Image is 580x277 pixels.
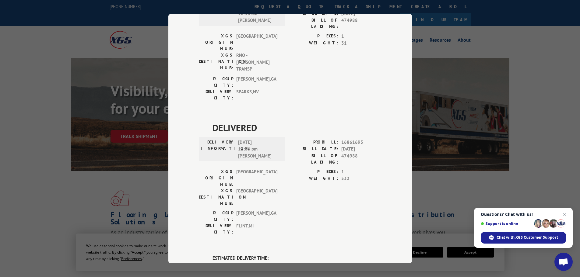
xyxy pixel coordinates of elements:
label: DELIVERY INFORMATION: [201,3,235,24]
span: Support is online [481,221,532,226]
span: [PERSON_NAME] , GA [236,209,277,222]
div: Chat with XGS Customer Support [481,232,566,244]
label: PICKUP CITY: [199,75,233,88]
label: ESTIMATED DELIVERY TIME: [213,254,381,261]
label: DELIVERY CITY: [199,222,233,235]
label: PICKUP CITY: [199,209,233,222]
span: [DATE] [341,146,381,153]
span: RNO - [PERSON_NAME] TRANSP [236,52,277,73]
label: WEIGHT: [290,175,338,182]
span: Close chat [561,211,568,218]
label: DELIVERY INFORMATION: [201,139,235,159]
span: SPARKS , NV [236,88,277,101]
span: 31 [341,40,381,47]
span: 474988 [341,152,381,165]
label: BILL OF LADING: [290,152,338,165]
label: PIECES: [290,33,338,40]
label: XGS DESTINATION HUB: [199,52,233,73]
label: WEIGHT: [290,40,338,47]
span: [DATE] 12:06 pm [PERSON_NAME] [238,139,279,159]
span: 16861695 [341,139,381,146]
span: FLINT , MI [236,222,277,235]
label: PIECES: [290,168,338,175]
span: [GEOGRAPHIC_DATA] [236,168,277,187]
label: DELIVERY CITY: [199,88,233,101]
span: [GEOGRAPHIC_DATA] [236,187,277,206]
label: PROBILL: [290,139,338,146]
span: 1 [341,168,381,175]
label: BILL DATE: [290,146,338,153]
div: Open chat [554,253,573,271]
span: DELIVERED [213,120,381,134]
span: Chat with XGS Customer Support [497,235,558,240]
label: XGS ORIGIN HUB: [199,168,233,187]
label: XGS DESTINATION HUB: [199,187,233,206]
span: [DATE] [213,261,381,275]
span: [DATE] 10:30 am [PERSON_NAME] [238,3,279,24]
span: 474988 [341,17,381,30]
span: 532 [341,175,381,182]
span: 1 [341,33,381,40]
label: XGS ORIGIN HUB: [199,33,233,52]
label: BILL OF LADING: [290,17,338,30]
span: Questions? Chat with us! [481,212,566,217]
span: [GEOGRAPHIC_DATA] [236,33,277,52]
span: [PERSON_NAME] , GA [236,75,277,88]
